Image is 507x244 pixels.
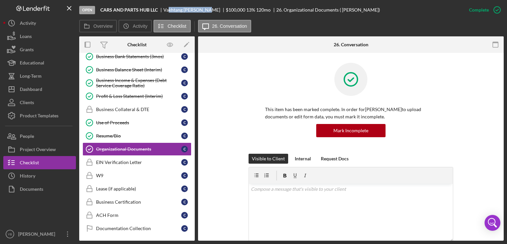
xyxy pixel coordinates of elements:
[249,154,288,164] button: Visible to Client
[96,146,181,152] div: Organizational Documents
[181,225,188,232] div: C
[295,154,311,164] div: Internal
[3,17,76,30] button: Activity
[181,172,188,179] div: C
[252,154,285,164] div: Visible to Client
[3,56,76,69] button: Educational
[96,160,181,165] div: EIN Verification Letter
[83,129,191,142] a: Resume/Bio C
[3,130,76,143] button: People
[334,42,368,47] div: 26. Conversation
[181,53,188,60] div: C
[96,67,181,72] div: Business Balance Sheet (Interim)
[3,227,76,241] button: YB[PERSON_NAME]
[469,3,489,17] div: Complete
[246,7,255,13] div: 13 %
[318,154,352,164] button: Request Docs
[212,23,247,29] label: 26. Conversation
[96,78,181,88] div: Business Income & Expenses (Debt Service Coverage Ratio)
[3,30,76,43] button: Loans
[321,154,349,164] div: Request Docs
[83,142,191,156] a: Organizational Documents C
[96,186,181,191] div: Lease (if applicable)
[83,209,191,222] a: ACH Form C
[3,183,76,196] a: Documents
[83,50,191,63] a: Business Bank Statements (3mos) C
[3,83,76,96] a: Dashboard
[100,7,158,13] b: CARS AND PARTS HUB LLC
[96,107,181,112] div: Business Collateral & DTE
[168,23,186,29] label: Checklist
[3,43,76,56] button: Grants
[20,156,39,171] div: Checklist
[83,103,191,116] a: Business Collateral & DTE C
[181,199,188,205] div: C
[127,42,147,47] div: Checklist
[20,169,35,184] div: History
[133,23,147,29] label: Activity
[3,109,76,122] button: Product Templates
[181,66,188,73] div: C
[20,109,58,124] div: Product Templates
[96,94,181,99] div: Profit & Loss Statement (Interim)
[333,124,368,137] div: Mark Incomplete
[226,7,245,13] span: $100,000
[20,43,34,58] div: Grants
[181,106,188,113] div: C
[485,215,500,231] div: Open Intercom Messenger
[83,156,191,169] a: EIN Verification Letter C
[20,30,32,45] div: Loans
[256,7,271,13] div: 120 mo
[96,120,181,125] div: Use of Proceeds
[93,23,113,29] label: Overview
[20,83,42,98] div: Dashboard
[3,69,76,83] button: Long-Term
[83,169,191,182] a: W9 C
[83,182,191,195] a: Lease (if applicable) C
[83,76,191,90] a: Business Income & Expenses (Debt Service Coverage Ratio) C
[316,124,386,137] button: Mark Incomplete
[181,93,188,100] div: C
[20,96,34,111] div: Clients
[17,227,59,242] div: [PERSON_NAME]
[96,173,181,178] div: W9
[198,20,252,32] button: 26. Conversation
[181,119,188,126] div: C
[181,146,188,152] div: C
[3,156,76,169] button: Checklist
[3,96,76,109] button: Clients
[118,20,152,32] button: Activity
[462,3,504,17] button: Complete
[83,63,191,76] a: Business Balance Sheet (Interim) C
[181,133,188,139] div: C
[96,226,181,231] div: Documentation Collection
[181,80,188,86] div: C
[8,232,12,236] text: YB
[96,199,181,205] div: Business Certification
[20,56,44,71] div: Educational
[20,69,42,84] div: Long-Term
[83,195,191,209] a: Business Certification C
[181,159,188,166] div: C
[181,212,188,219] div: C
[153,20,191,32] button: Checklist
[163,7,226,13] div: Vakhtang [PERSON_NAME]
[96,133,181,139] div: Resume/Bio
[96,213,181,218] div: ACH Form
[3,169,76,183] a: History
[83,222,191,235] a: Documentation Collection C
[20,183,43,197] div: Documents
[79,20,117,32] button: Overview
[291,154,314,164] button: Internal
[3,143,76,156] button: Project Overview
